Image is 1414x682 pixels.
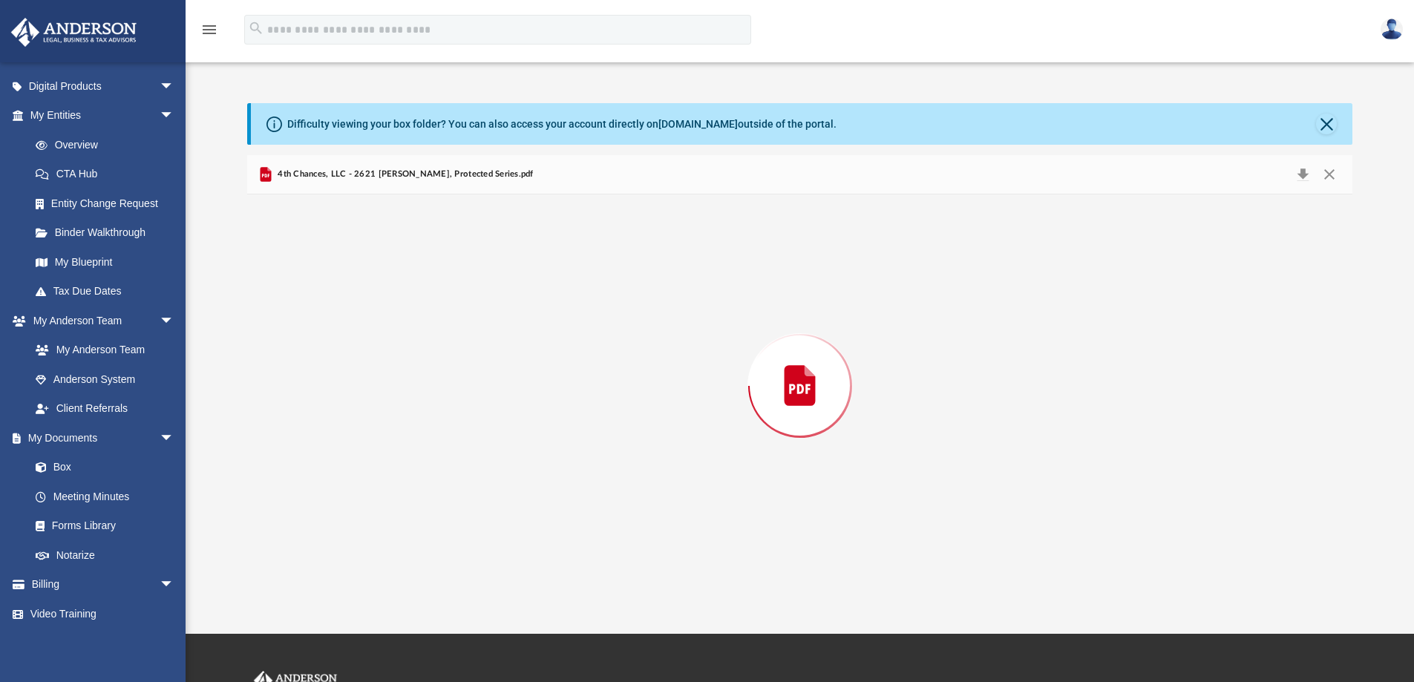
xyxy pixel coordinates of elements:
a: Binder Walkthrough [21,218,197,248]
a: Anderson System [21,364,189,394]
a: Billingarrow_drop_down [10,570,197,600]
span: arrow_drop_down [160,101,189,131]
a: My Anderson Team [21,335,182,365]
span: arrow_drop_down [160,306,189,336]
img: User Pic [1381,19,1403,40]
a: Digital Productsarrow_drop_down [10,71,197,101]
a: [DOMAIN_NAME] [658,118,738,130]
a: Overview [21,130,197,160]
img: Anderson Advisors Platinum Portal [7,18,141,47]
button: Close [1316,164,1343,185]
a: My Entitiesarrow_drop_down [10,101,197,131]
span: arrow_drop_down [160,423,189,453]
span: arrow_drop_down [160,570,189,600]
a: Box [21,453,182,482]
a: menu [200,28,218,39]
a: Meeting Minutes [21,482,189,511]
a: Tax Due Dates [21,277,197,306]
i: menu [200,21,218,39]
a: Video Training [10,599,189,629]
button: Close [1316,114,1337,134]
i: search [248,20,264,36]
button: Download [1289,164,1316,185]
a: My Documentsarrow_drop_down [10,423,189,453]
span: 4th Chances, LLC - 2621 [PERSON_NAME], Protected Series.pdf [275,168,534,181]
div: Difficulty viewing your box folder? You can also access your account directly on outside of the p... [287,117,837,132]
a: My Anderson Teamarrow_drop_down [10,306,189,335]
a: Notarize [21,540,189,570]
a: Entity Change Request [21,188,197,218]
a: CTA Hub [21,160,197,189]
div: Preview [247,155,1353,577]
a: Forms Library [21,511,182,541]
span: arrow_drop_down [160,71,189,102]
a: Client Referrals [21,394,189,424]
a: My Blueprint [21,247,189,277]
